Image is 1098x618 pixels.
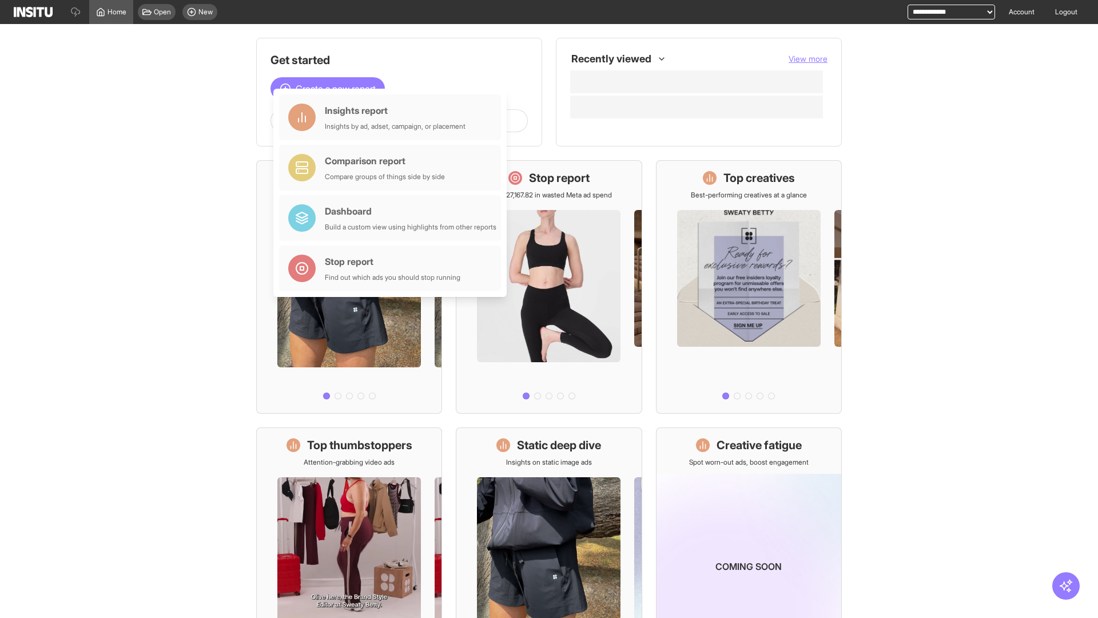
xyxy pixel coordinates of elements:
h1: Stop report [529,170,590,186]
button: Create a new report [270,77,385,100]
div: Build a custom view using highlights from other reports [325,223,496,232]
h1: Top creatives [723,170,795,186]
button: View more [789,53,828,65]
div: Compare groups of things side by side [325,172,445,181]
p: Attention-grabbing video ads [304,458,395,467]
a: What's live nowSee all active ads instantly [256,160,442,414]
h1: Static deep dive [517,437,601,453]
div: Find out which ads you should stop running [325,273,460,282]
span: Create a new report [296,82,376,96]
span: Home [108,7,126,17]
a: Top creativesBest-performing creatives at a glance [656,160,842,414]
h1: Get started [270,52,528,68]
span: View more [789,54,828,64]
span: New [198,7,213,17]
div: Stop report [325,255,460,268]
p: Insights on static image ads [506,458,592,467]
a: Stop reportSave £27,167.82 in wasted Meta ad spend [456,160,642,414]
p: Save £27,167.82 in wasted Meta ad spend [486,191,612,200]
img: Logo [14,7,53,17]
p: Best-performing creatives at a glance [691,191,807,200]
div: Comparison report [325,154,445,168]
div: Insights by ad, adset, campaign, or placement [325,122,466,131]
div: Dashboard [325,204,496,218]
div: Insights report [325,104,466,117]
h1: Top thumbstoppers [307,437,412,453]
span: Open [154,7,171,17]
